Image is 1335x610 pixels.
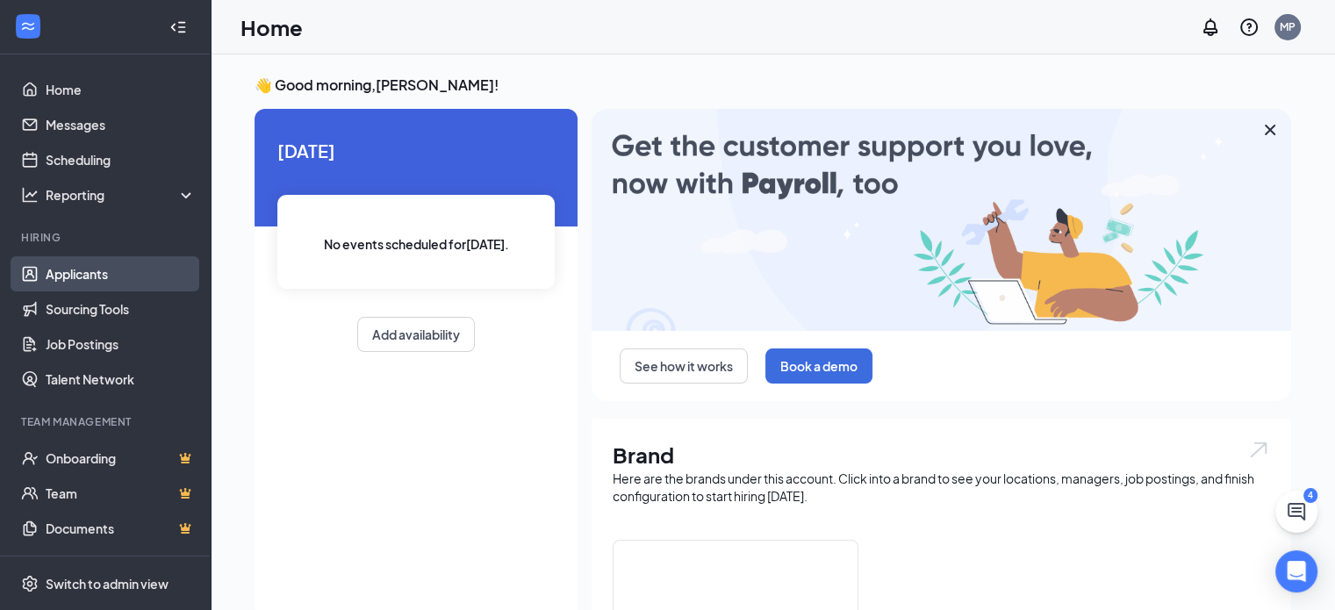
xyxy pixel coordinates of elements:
[613,470,1270,505] div: Here are the brands under this account. Click into a brand to see your locations, managers, job p...
[46,546,196,581] a: SurveysCrown
[46,186,197,204] div: Reporting
[46,291,196,327] a: Sourcing Tools
[1247,440,1270,460] img: open.6027fd2a22e1237b5b06.svg
[169,18,187,36] svg: Collapse
[1200,17,1221,38] svg: Notifications
[592,109,1291,331] img: payroll-large.gif
[1303,488,1317,503] div: 4
[46,362,196,397] a: Talent Network
[46,476,196,511] a: TeamCrown
[1275,491,1317,533] button: ChatActive
[21,414,192,429] div: Team Management
[1286,501,1307,522] svg: ChatActive
[46,441,196,476] a: OnboardingCrown
[1238,17,1260,38] svg: QuestionInfo
[765,348,872,384] button: Book a demo
[46,142,196,177] a: Scheduling
[1280,19,1296,34] div: MP
[357,317,475,352] button: Add availability
[21,575,39,592] svg: Settings
[19,18,37,35] svg: WorkstreamLogo
[46,107,196,142] a: Messages
[1275,550,1317,592] div: Open Intercom Messenger
[1260,119,1281,140] svg: Cross
[46,327,196,362] a: Job Postings
[324,234,509,254] span: No events scheduled for [DATE] .
[277,137,555,164] span: [DATE]
[21,186,39,204] svg: Analysis
[255,75,1291,95] h3: 👋 Good morning, [PERSON_NAME] !
[46,511,196,546] a: DocumentsCrown
[46,72,196,107] a: Home
[46,575,169,592] div: Switch to admin view
[240,12,303,42] h1: Home
[613,440,1270,470] h1: Brand
[46,256,196,291] a: Applicants
[21,230,192,245] div: Hiring
[620,348,748,384] button: See how it works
